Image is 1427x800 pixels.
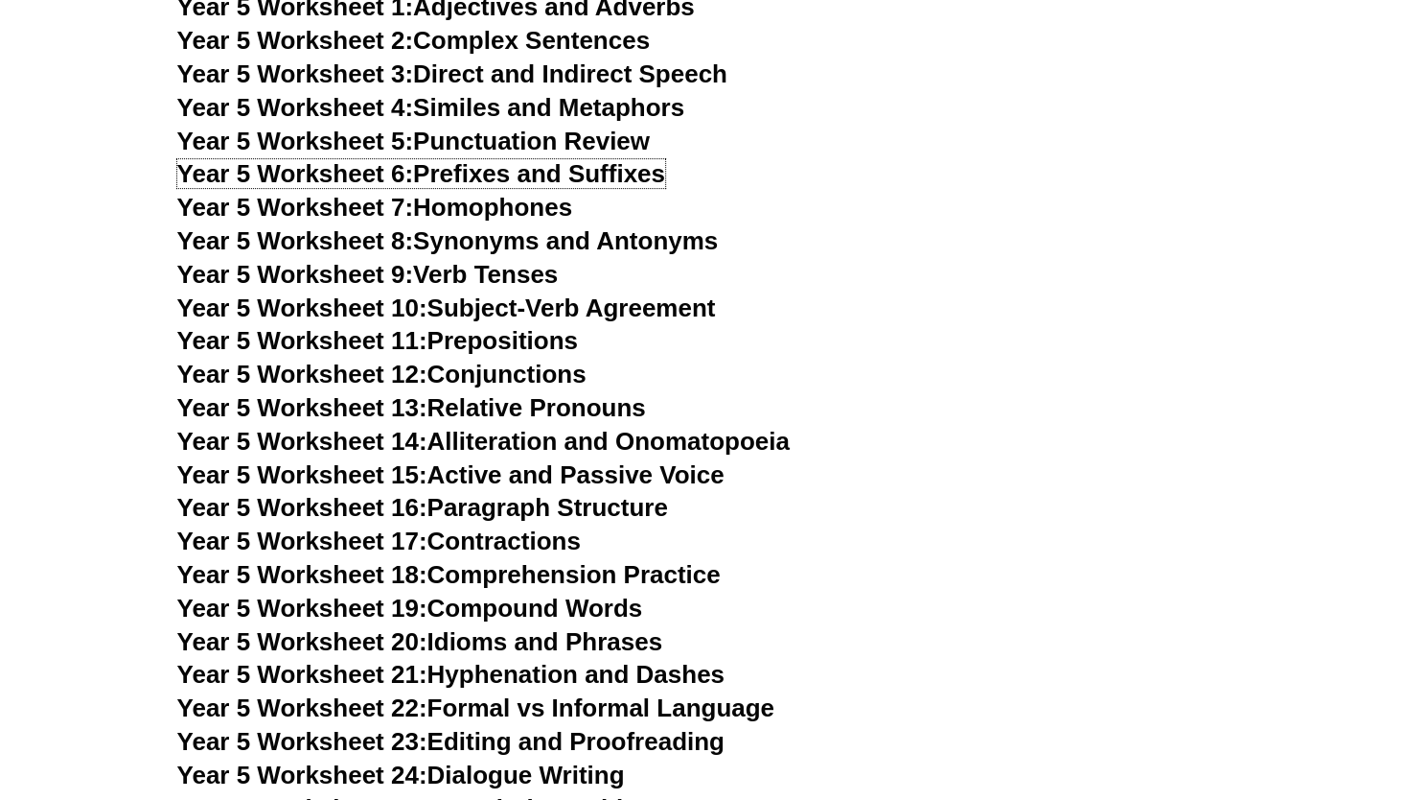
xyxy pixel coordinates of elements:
a: Year 5 Worksheet 12:Conjunctions [177,360,587,388]
a: Year 5 Worksheet 22:Formal vs Informal Language [177,694,774,722]
a: Year 5 Worksheet 6:Prefixes and Suffixes [177,159,665,188]
a: Year 5 Worksheet 21:Hyphenation and Dashes [177,660,725,689]
a: Year 5 Worksheet 2:Complex Sentences [177,26,650,55]
span: Year 5 Worksheet 2: [177,26,414,55]
a: Year 5 Worksheet 15:Active and Passive Voice [177,460,725,489]
a: Year 5 Worksheet 13:Relative Pronouns [177,393,646,422]
a: Year 5 Worksheet 14:Alliteration and Onomatopoeia [177,427,790,456]
span: Year 5 Worksheet 16: [177,493,427,522]
a: Year 5 Worksheet 10:Subject-Verb Agreement [177,294,716,322]
span: Year 5 Worksheet 12: [177,360,427,388]
a: Year 5 Worksheet 7:Homophones [177,193,573,222]
span: Year 5 Worksheet 5: [177,127,414,155]
a: Year 5 Worksheet 19:Compound Words [177,594,643,623]
a: Year 5 Worksheet 8:Synonyms and Antonyms [177,226,719,255]
a: Year 5 Worksheet 16:Paragraph Structure [177,493,668,522]
a: Year 5 Worksheet 18:Comprehension Practice [177,560,721,589]
span: Year 5 Worksheet 9: [177,260,414,289]
a: Year 5 Worksheet 24:Dialogue Writing [177,761,625,789]
span: Year 5 Worksheet 6: [177,159,414,188]
a: Year 5 Worksheet 5:Punctuation Review [177,127,650,155]
a: Year 5 Worksheet 20:Idioms and Phrases [177,627,662,656]
span: Year 5 Worksheet 7: [177,193,414,222]
span: Year 5 Worksheet 20: [177,627,427,656]
span: Year 5 Worksheet 22: [177,694,427,722]
span: Year 5 Worksheet 19: [177,594,427,623]
a: Year 5 Worksheet 11:Prepositions [177,326,578,355]
span: Year 5 Worksheet 3: [177,59,414,88]
span: Year 5 Worksheet 14: [177,427,427,456]
span: Year 5 Worksheet 4: [177,93,414,122]
a: Year 5 Worksheet 4:Similes and Metaphors [177,93,685,122]
span: Year 5 Worksheet 10: [177,294,427,322]
span: Year 5 Worksheet 8: [177,226,414,255]
a: Year 5 Worksheet 3:Direct and Indirect Speech [177,59,727,88]
a: Year 5 Worksheet 9:Verb Tenses [177,260,559,289]
span: Year 5 Worksheet 13: [177,393,427,422]
span: Year 5 Worksheet 24: [177,761,427,789]
span: Year 5 Worksheet 21: [177,660,427,689]
iframe: Chat Widget [1108,583,1427,800]
a: Year 5 Worksheet 17:Contractions [177,527,581,555]
span: Year 5 Worksheet 17: [177,527,427,555]
span: Year 5 Worksheet 11: [177,326,427,355]
a: Year 5 Worksheet 23:Editing and Proofreading [177,727,725,756]
span: Year 5 Worksheet 18: [177,560,427,589]
span: Year 5 Worksheet 23: [177,727,427,756]
span: Year 5 Worksheet 15: [177,460,427,489]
